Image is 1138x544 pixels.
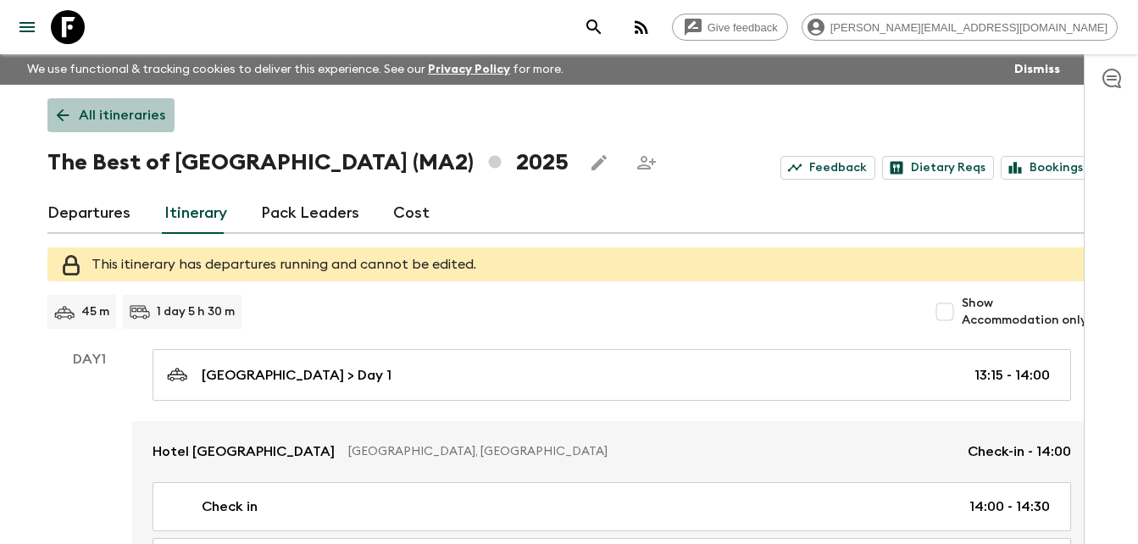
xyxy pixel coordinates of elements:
button: search adventures [577,10,611,44]
p: 13:15 - 14:00 [974,365,1050,386]
a: Departures [47,193,130,234]
p: Day 1 [47,349,132,369]
a: Pack Leaders [261,193,359,234]
p: Hotel [GEOGRAPHIC_DATA] [153,441,335,462]
div: [PERSON_NAME][EMAIL_ADDRESS][DOMAIN_NAME] [802,14,1118,41]
span: Share this itinerary [630,146,663,180]
button: menu [10,10,44,44]
a: Itinerary [164,193,227,234]
button: Dismiss [1010,58,1064,81]
span: Give feedback [698,21,787,34]
button: Edit this itinerary [582,146,616,180]
p: [GEOGRAPHIC_DATA], [GEOGRAPHIC_DATA] [348,443,954,460]
p: We use functional & tracking cookies to deliver this experience. See our for more. [20,54,570,85]
p: [GEOGRAPHIC_DATA] > Day 1 [202,365,391,386]
p: All itineraries [79,105,165,125]
span: This itinerary has departures running and cannot be edited. [92,258,476,271]
a: Bookings [1001,156,1091,180]
span: [PERSON_NAME][EMAIL_ADDRESS][DOMAIN_NAME] [821,21,1117,34]
a: All itineraries [47,98,175,132]
p: Check in [202,497,258,517]
p: Check-in - 14:00 [968,441,1071,462]
a: Cost [393,193,430,234]
a: Hotel [GEOGRAPHIC_DATA][GEOGRAPHIC_DATA], [GEOGRAPHIC_DATA]Check-in - 14:00 [132,421,1091,482]
a: Dietary Reqs [882,156,994,180]
p: 14:00 - 14:30 [969,497,1050,517]
a: [GEOGRAPHIC_DATA] > Day 113:15 - 14:00 [153,349,1071,401]
p: 1 day 5 h 30 m [157,303,235,320]
span: Show Accommodation only [962,295,1091,329]
p: 45 m [81,303,109,320]
h1: The Best of [GEOGRAPHIC_DATA] (MA2) 2025 [47,146,569,180]
a: Feedback [780,156,875,180]
a: Give feedback [672,14,788,41]
a: Check in14:00 - 14:30 [153,482,1071,531]
a: Privacy Policy [428,64,510,75]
